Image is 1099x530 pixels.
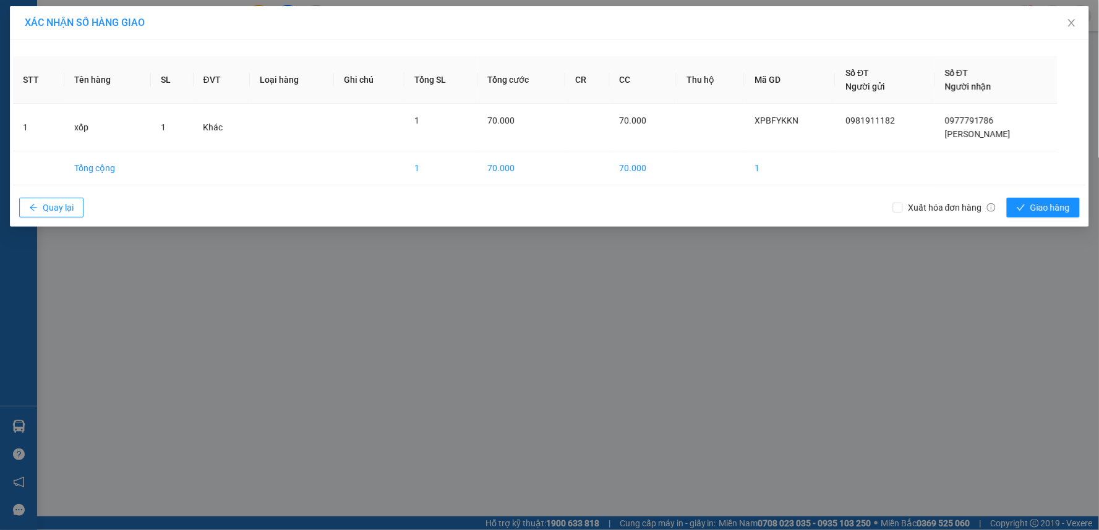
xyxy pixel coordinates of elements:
[13,104,64,151] td: 1
[488,116,515,125] span: 70.000
[610,151,677,185] td: 70.000
[1007,198,1080,217] button: checkGiao hàng
[1054,6,1089,41] button: Close
[404,56,478,104] th: Tổng SL
[151,56,194,104] th: SL
[620,116,647,125] span: 70.000
[334,56,404,104] th: Ghi chú
[1030,201,1070,214] span: Giao hàng
[987,203,996,212] span: info-circle
[161,122,166,132] span: 1
[250,56,334,104] th: Loại hàng
[29,203,38,213] span: arrow-left
[845,68,869,78] span: Số ĐT
[404,151,478,185] td: 1
[945,116,994,125] span: 0977791786
[745,151,836,185] td: 1
[13,56,64,104] th: STT
[19,198,83,217] button: arrow-leftQuay lại
[194,104,250,151] td: Khác
[945,68,969,78] span: Số ĐT
[414,116,419,125] span: 1
[478,151,565,185] td: 70.000
[1017,203,1025,213] span: check
[755,116,798,125] span: XPBFYKKN
[945,82,992,91] span: Người nhận
[903,201,1001,214] span: Xuất hóa đơn hàng
[64,104,151,151] td: xốp
[745,56,836,104] th: Mã GD
[64,56,151,104] th: Tên hàng
[194,56,250,104] th: ĐVT
[565,56,609,104] th: CR
[845,82,885,91] span: Người gửi
[677,56,745,104] th: Thu hộ
[945,129,1011,139] span: [PERSON_NAME]
[64,151,151,185] td: Tổng cộng
[845,116,895,125] span: 0981911182
[478,56,565,104] th: Tổng cước
[25,17,145,28] span: XÁC NHẬN SỐ HÀNG GIAO
[610,56,677,104] th: CC
[1067,18,1077,28] span: close
[43,201,74,214] span: Quay lại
